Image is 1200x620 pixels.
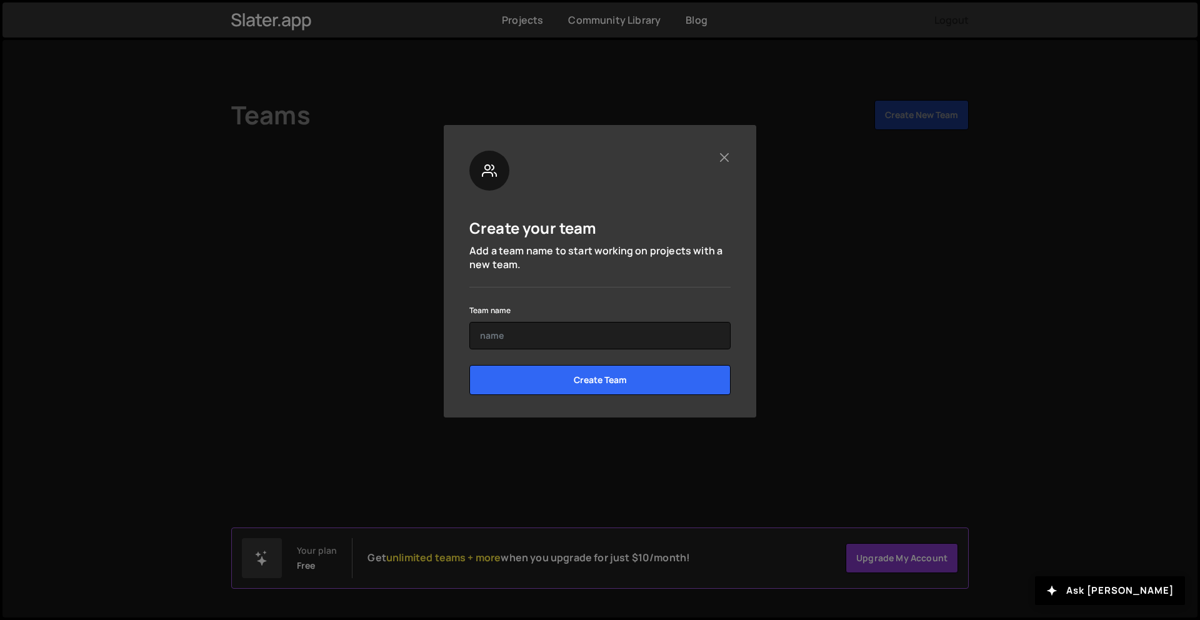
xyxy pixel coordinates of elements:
[1035,576,1185,605] button: Ask [PERSON_NAME]
[469,304,511,317] label: Team name
[469,365,731,395] input: Create Team
[469,218,597,237] h5: Create your team
[469,244,731,272] p: Add a team name to start working on projects with a new team.
[469,322,731,349] input: name
[717,151,731,164] button: Close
